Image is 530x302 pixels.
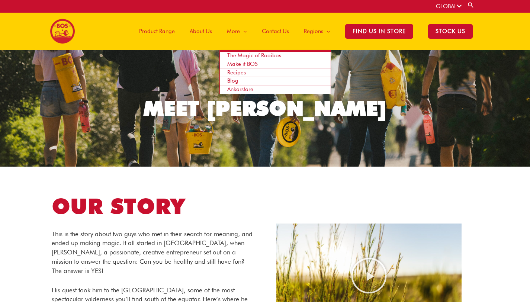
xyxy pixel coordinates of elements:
[139,20,175,42] span: Product Range
[428,24,473,39] span: STOCK US
[227,61,258,67] span: Make it BOS
[338,13,421,50] a: Find Us in Store
[52,191,254,222] h1: OUR STORY
[304,20,323,42] span: Regions
[219,13,254,50] a: More
[262,20,289,42] span: Contact Us
[227,52,281,59] span: The Magic of Rooibos
[52,229,254,276] p: This is the story about two guys who met in their search for meaning, and ended up making magic. ...
[254,13,296,50] a: Contact Us
[220,60,331,69] a: Make it BOS
[345,24,413,39] span: Find Us in Store
[436,3,462,10] a: GLOBAL
[227,86,253,93] span: Ankorstore
[296,13,338,50] a: Regions
[350,257,388,294] div: Play Video
[126,13,480,50] nav: Site Navigation
[182,13,219,50] a: About Us
[227,77,238,84] span: Blog
[227,69,246,76] span: Recipes
[421,13,480,50] a: STOCK US
[220,52,331,60] a: The Magic of Rooibos
[220,69,331,77] a: Recipes
[190,20,212,42] span: About Us
[220,77,331,86] a: Blog
[467,1,475,9] a: Search button
[50,19,75,44] img: BOS logo finals-200px
[132,13,182,50] a: Product Range
[227,20,240,42] span: More
[144,98,387,119] div: MEET [PERSON_NAME]
[220,86,331,94] a: Ankorstore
